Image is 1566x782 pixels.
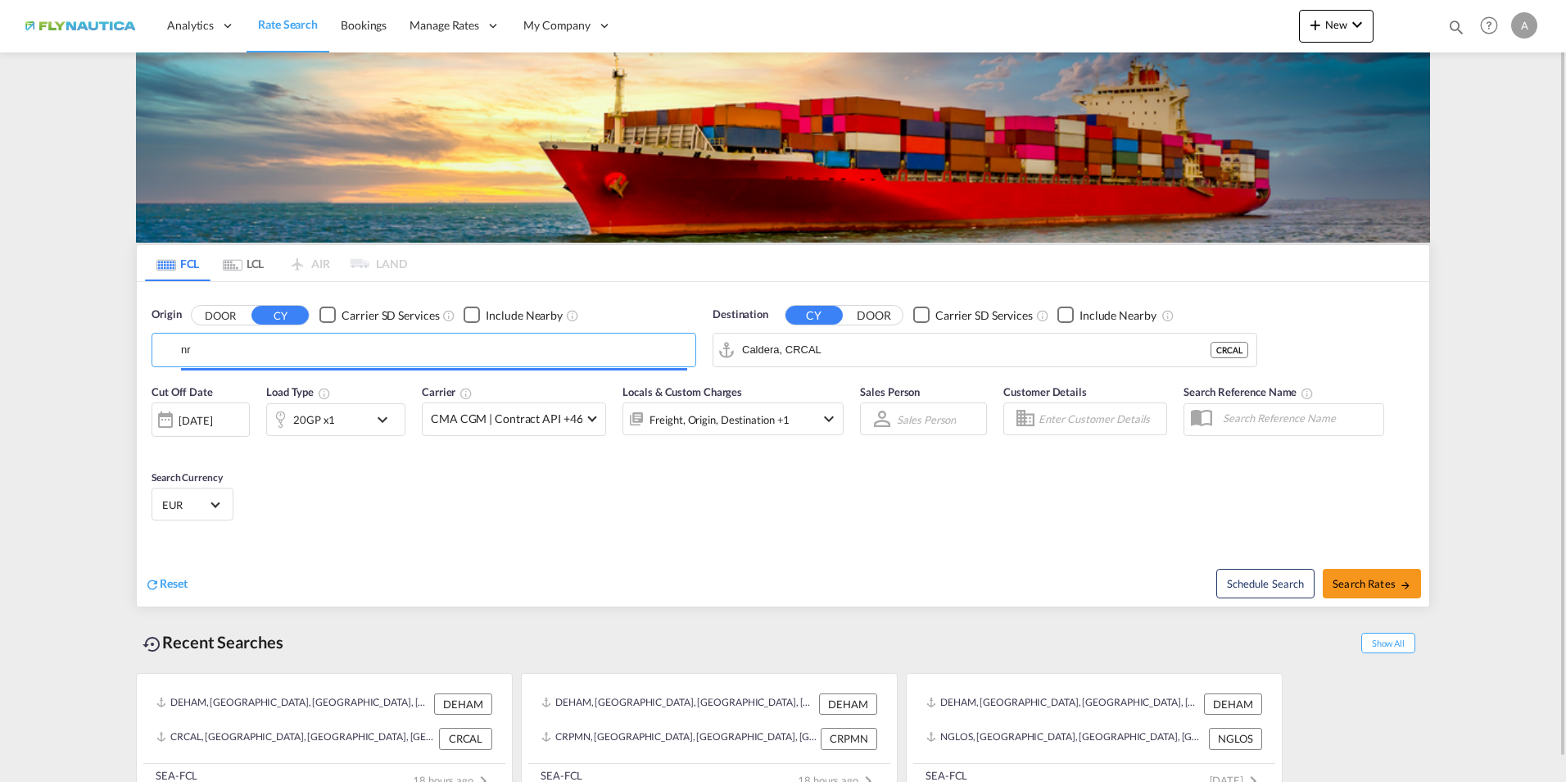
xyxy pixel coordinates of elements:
div: DEHAM, Hamburg, Germany, Western Europe, Europe [926,693,1200,715]
md-input-container: Hamburg, DEHAM [152,334,695,366]
span: Search Currency [152,471,223,484]
div: 20GP x1 [293,408,335,431]
div: 20GP x1icon-chevron-down [266,403,405,436]
span: Help [1475,11,1503,39]
span: Analytics [167,17,214,34]
button: CY [251,306,309,325]
div: DEHAM, Hamburg, Germany, Western Europe, Europe [541,693,815,715]
md-tab-item: FCL [145,245,210,281]
span: Load Type [266,385,331,398]
md-icon: icon-plus 400-fg [1306,15,1325,34]
div: Freight Origin Destination Factory Stuffing [649,408,790,431]
md-select: Select Currency: € EUREuro [161,493,224,516]
div: Help [1475,11,1511,41]
div: DEHAM [434,693,492,715]
md-icon: icon-arrow-right [1400,580,1411,591]
md-icon: Your search will be saved by the below given name [1301,387,1314,400]
div: icon-magnify [1447,18,1465,43]
div: DEHAM, Hamburg, Germany, Western Europe, Europe [156,693,430,715]
md-icon: Unchecked: Search for CY (Container Yard) services for all selected carriers.Checked : Search for... [1036,309,1049,322]
div: A [1511,12,1537,39]
span: EUR [162,498,208,512]
span: Manage Rates [410,17,479,34]
span: Customer Details [1003,385,1086,398]
img: dbeec6a0202a11f0ab01a7e422f9ff92.png [25,7,135,44]
input: Search by Port [181,338,687,362]
md-icon: The selected Trucker/Carrierwill be displayed in the rate results If the rates are from another f... [459,387,473,400]
span: Destination [713,307,768,323]
img: LCL+%26+FCL+BACKGROUND.png [136,52,1430,243]
button: Search Ratesicon-arrow-right [1323,569,1421,598]
md-icon: icon-information-outline [318,387,331,400]
div: Origin DOOR CY Checkbox No InkUnchecked: Search for CY (Container Yard) services for all selected... [137,282,1429,607]
md-icon: Unchecked: Search for CY (Container Yard) services for all selected carriers.Checked : Search for... [442,309,455,322]
div: Recent Searches [136,624,290,661]
input: Enter Customer Details [1039,407,1161,431]
div: NGLOS [1209,728,1262,749]
input: Search Reference Name [1215,406,1383,430]
md-icon: icon-backup-restore [143,634,162,654]
span: Carrier [422,385,473,398]
span: Search Reference Name [1184,385,1314,398]
button: icon-plus 400-fgNewicon-chevron-down [1299,10,1374,43]
div: [DATE] [152,402,250,437]
span: New [1306,18,1367,31]
div: CRPMN [821,728,877,749]
md-checkbox: Checkbox No Ink [913,307,1033,324]
div: CRCAL, Caldera, Costa Rica, Mexico & Central America, Americas [156,728,435,749]
span: My Company [523,17,591,34]
span: Sales Person [860,385,920,398]
div: icon-refreshReset [145,575,188,593]
input: Search by Port [742,338,1211,362]
div: CRCAL [439,728,492,749]
md-icon: icon-refresh [145,577,160,592]
div: NGLOS, Lagos, Nigeria, Western Africa, Africa [926,728,1205,749]
md-checkbox: Checkbox No Ink [464,307,563,324]
md-icon: Unchecked: Ignores neighbouring ports when fetching rates.Checked : Includes neighbouring ports w... [1161,309,1174,322]
md-datepicker: Select [152,435,164,457]
div: DEHAM [819,693,877,715]
div: Carrier SD Services [935,307,1033,324]
button: DOOR [845,306,903,325]
span: Origin [152,307,181,323]
div: DEHAM [1204,693,1262,715]
span: CMA CGM | Contract API +46 [431,411,582,427]
div: Carrier SD Services [342,307,439,324]
span: Rate Search [258,17,318,31]
button: DOOR [192,306,249,325]
md-icon: icon-magnify [1447,18,1465,36]
md-tab-item: LCL [210,245,276,281]
span: Reset [160,576,188,590]
div: Include Nearby [486,307,563,324]
div: CRCAL [1211,342,1248,358]
span: Search Rates [1333,577,1411,590]
md-icon: icon-chevron-down [819,409,839,429]
div: CRPMN, Puerto Moin, Costa Rica, Mexico & Central America, Americas [541,728,817,749]
md-icon: icon-chevron-down [1347,15,1367,34]
md-pagination-wrapper: Use the left and right arrow keys to navigate between tabs [145,245,407,281]
md-input-container: Caldera, CRCAL [713,334,1256,366]
md-checkbox: Checkbox No Ink [1057,307,1156,324]
div: [DATE] [179,413,212,428]
md-icon: icon-chevron-down [373,410,401,430]
div: Include Nearby [1079,307,1156,324]
span: Locals & Custom Charges [622,385,742,398]
span: Show All [1361,633,1415,653]
span: Cut Off Date [152,385,213,398]
button: Note: By default Schedule search will only considerorigin ports, destination ports and cut off da... [1216,569,1315,598]
button: CY [785,306,843,325]
md-select: Sales Person [895,407,957,431]
div: Freight Origin Destination Factory Stuffingicon-chevron-down [622,402,844,435]
md-icon: Unchecked: Ignores neighbouring ports when fetching rates.Checked : Includes neighbouring ports w... [566,309,579,322]
md-checkbox: Checkbox No Ink [319,307,439,324]
span: Bookings [341,18,387,32]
